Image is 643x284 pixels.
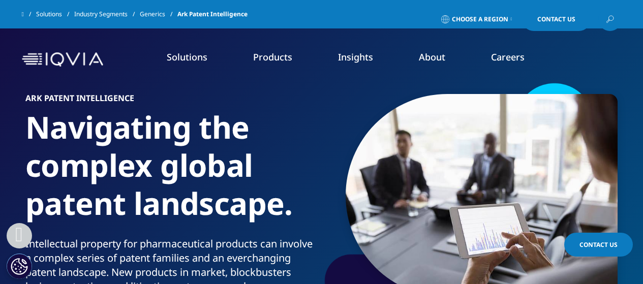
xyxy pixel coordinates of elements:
[419,51,445,63] a: About
[491,51,525,63] a: Careers
[338,51,373,63] a: Insights
[522,8,591,31] a: Contact Us
[167,51,207,63] a: Solutions
[253,51,292,63] a: Products
[564,233,633,257] a: Contact Us
[22,52,103,67] img: IQVIA Healthcare Information Technology and Pharma Clinical Research Company
[25,108,318,237] h1: Navigating the complex global patent landscape.
[7,254,32,279] button: Cookie Settings
[25,94,318,108] h6: ARK Patent Intelligence
[537,16,575,22] span: Contact Us
[107,36,622,83] nav: Primary
[452,15,508,23] span: Choose a Region
[579,240,618,249] span: Contact Us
